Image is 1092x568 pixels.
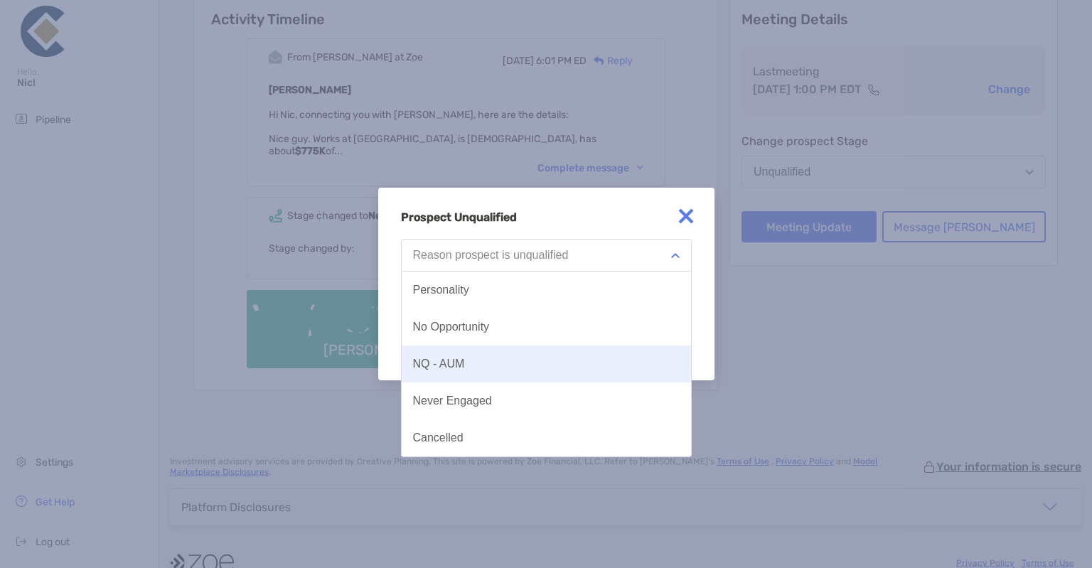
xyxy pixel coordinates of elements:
[413,358,465,370] div: NQ - AUM
[413,321,490,333] div: No Opportunity
[672,202,700,230] img: close modal icon
[413,432,464,444] div: Cancelled
[401,239,692,272] button: Reason prospect is unqualified
[402,309,691,345] button: No Opportunity
[413,249,569,262] div: Reason prospect is unqualified
[671,253,680,258] img: Open dropdown arrow
[402,345,691,382] button: NQ - AUM
[413,284,469,296] div: Personality
[402,272,691,309] button: Personality
[402,419,691,456] button: Cancelled
[402,382,691,419] button: Never Engaged
[413,395,492,407] div: Never Engaged
[401,210,692,224] h4: Prospect Unqualified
